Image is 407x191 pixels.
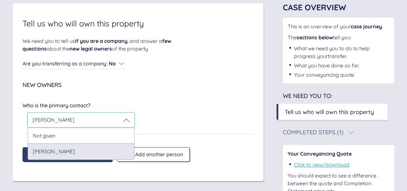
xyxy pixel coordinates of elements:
[288,150,352,157] span: Your Conveyancing Quote
[135,151,183,157] span: Add another person
[285,108,374,116] div: Tell us who will own this property
[294,62,359,69] div: What you have done so far.
[283,129,344,135] div: Completed Steps (1)
[23,81,61,89] span: New Owners
[283,2,346,12] span: Case Overview
[283,92,332,100] span: We need you to:
[28,128,134,143] div: Not given
[23,60,107,67] span: Are you transferring as a company :
[75,38,127,44] span: if you are a company
[23,37,199,53] div: We need you to tell us , and answer a about the of the property.
[69,45,112,52] span: new legal owners
[294,161,349,168] a: Click to view/download
[28,143,134,159] div: [PERSON_NAME]
[109,60,116,67] span: No
[297,34,333,41] span: sections below
[23,102,90,109] span: Who is the primary contact?
[294,71,355,79] div: Your conveyancing quote.
[32,117,74,123] span: [PERSON_NAME]
[288,33,389,41] div: The tell you:
[288,23,389,30] div: This is an overview of your .
[351,23,382,30] span: case journey
[294,44,389,60] div: What we need you to do to help progress your transfer .
[23,19,144,27] span: Tell us who will own this property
